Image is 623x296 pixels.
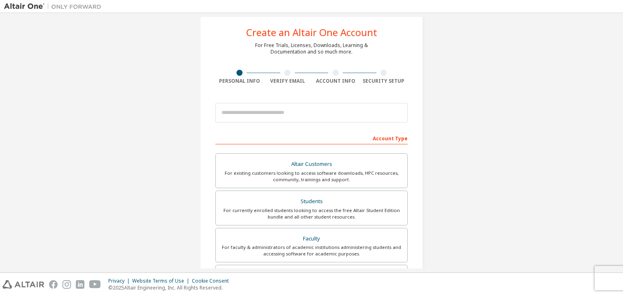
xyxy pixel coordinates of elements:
div: Verify Email [264,78,312,84]
img: Altair One [4,2,105,11]
div: Security Setup [360,78,408,84]
div: For Free Trials, Licenses, Downloads, Learning & Documentation and so much more. [255,42,368,55]
div: Account Info [311,78,360,84]
div: Cookie Consent [192,278,234,284]
img: altair_logo.svg [2,280,44,289]
p: © 2025 Altair Engineering, Inc. All Rights Reserved. [108,284,234,291]
div: For existing customers looking to access software downloads, HPC resources, community, trainings ... [221,170,402,183]
img: instagram.svg [62,280,71,289]
div: For currently enrolled students looking to access the free Altair Student Edition bundle and all ... [221,207,402,220]
div: Account Type [215,131,408,144]
div: Students [221,196,402,207]
img: youtube.svg [89,280,101,289]
div: Altair Customers [221,159,402,170]
img: linkedin.svg [76,280,84,289]
div: For faculty & administrators of academic institutions administering students and accessing softwa... [221,244,402,257]
div: Website Terms of Use [132,278,192,284]
div: Create an Altair One Account [246,28,377,37]
div: Faculty [221,233,402,245]
div: Personal Info [215,78,264,84]
div: Privacy [108,278,132,284]
img: facebook.svg [49,280,58,289]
